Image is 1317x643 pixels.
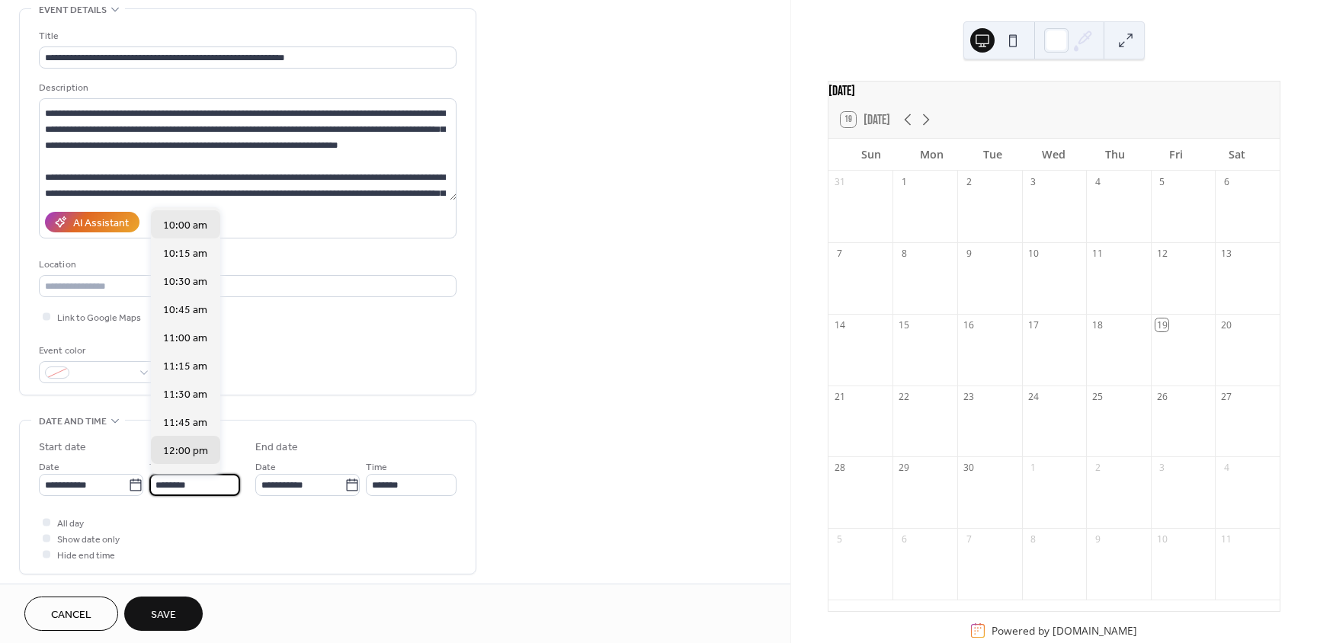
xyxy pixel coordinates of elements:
div: 3 [1155,462,1168,475]
div: Location [39,257,453,273]
div: End date [255,440,298,456]
span: 11:15 am [163,359,207,375]
div: 20 [1220,318,1233,331]
div: 11 [1091,247,1104,260]
div: 9 [1091,533,1104,546]
span: Time [366,459,387,475]
span: 10:15 am [163,246,207,262]
button: AI Assistant [45,212,139,232]
div: 22 [898,390,911,403]
span: 10:45 am [163,302,207,318]
div: 15 [898,318,911,331]
div: 3 [1027,175,1040,188]
div: 6 [898,533,911,546]
button: Save [124,597,203,631]
div: 29 [898,462,911,475]
div: Sat [1206,139,1267,170]
button: Cancel [24,597,118,631]
div: 24 [1027,390,1040,403]
div: 7 [833,247,846,260]
span: Cancel [51,607,91,623]
div: 12 [1155,247,1168,260]
div: 18 [1091,318,1104,331]
div: 26 [1155,390,1168,403]
div: Fri [1146,139,1206,170]
span: Event details [39,2,107,18]
div: Wed [1024,139,1085,170]
div: Tue [963,139,1024,170]
div: 5 [1155,175,1168,188]
div: Title [39,28,453,44]
span: All day [57,516,84,532]
div: AI Assistant [73,216,129,232]
div: Sun [841,139,902,170]
div: Event color [39,343,153,359]
div: 10 [1027,247,1040,260]
span: Link to Google Maps [57,310,141,326]
div: [DATE] [828,82,1280,101]
div: 4 [1220,462,1233,475]
span: 10:30 am [163,274,207,290]
div: 11 [1220,533,1233,546]
div: 8 [1027,533,1040,546]
span: Date [255,459,276,475]
span: Date and time [39,414,107,430]
span: Save [151,607,176,623]
div: 25 [1091,390,1104,403]
span: Hide end time [57,548,115,564]
div: Description [39,80,453,96]
div: 1 [1027,462,1040,475]
div: 21 [833,390,846,403]
span: 11:45 am [163,415,207,431]
div: 23 [963,390,976,403]
div: 9 [963,247,976,260]
span: 12:00 pm [163,443,208,459]
div: Mon [902,139,963,170]
div: 17 [1027,318,1040,331]
div: 30 [963,462,976,475]
div: 19 [1155,318,1168,331]
div: Start date [39,440,86,456]
div: 1 [898,175,911,188]
div: 5 [833,533,846,546]
div: 31 [833,175,846,188]
div: Powered by [992,623,1137,638]
div: 28 [833,462,846,475]
span: 11:00 am [163,331,207,347]
span: 10:00 am [163,218,207,234]
div: 4 [1091,175,1104,188]
div: Thu [1085,139,1146,170]
div: 2 [1091,462,1104,475]
div: 27 [1220,390,1233,403]
div: 13 [1220,247,1233,260]
span: 12:15 pm [163,472,208,488]
div: 6 [1220,175,1233,188]
div: 2 [963,175,976,188]
span: Show date only [57,532,120,548]
div: 14 [833,318,846,331]
span: Date [39,459,59,475]
div: 8 [898,247,911,260]
div: 7 [963,533,976,546]
a: [DOMAIN_NAME] [1053,623,1137,638]
div: 16 [963,318,976,331]
span: 11:30 am [163,387,207,403]
div: 10 [1155,533,1168,546]
span: Time [149,459,171,475]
